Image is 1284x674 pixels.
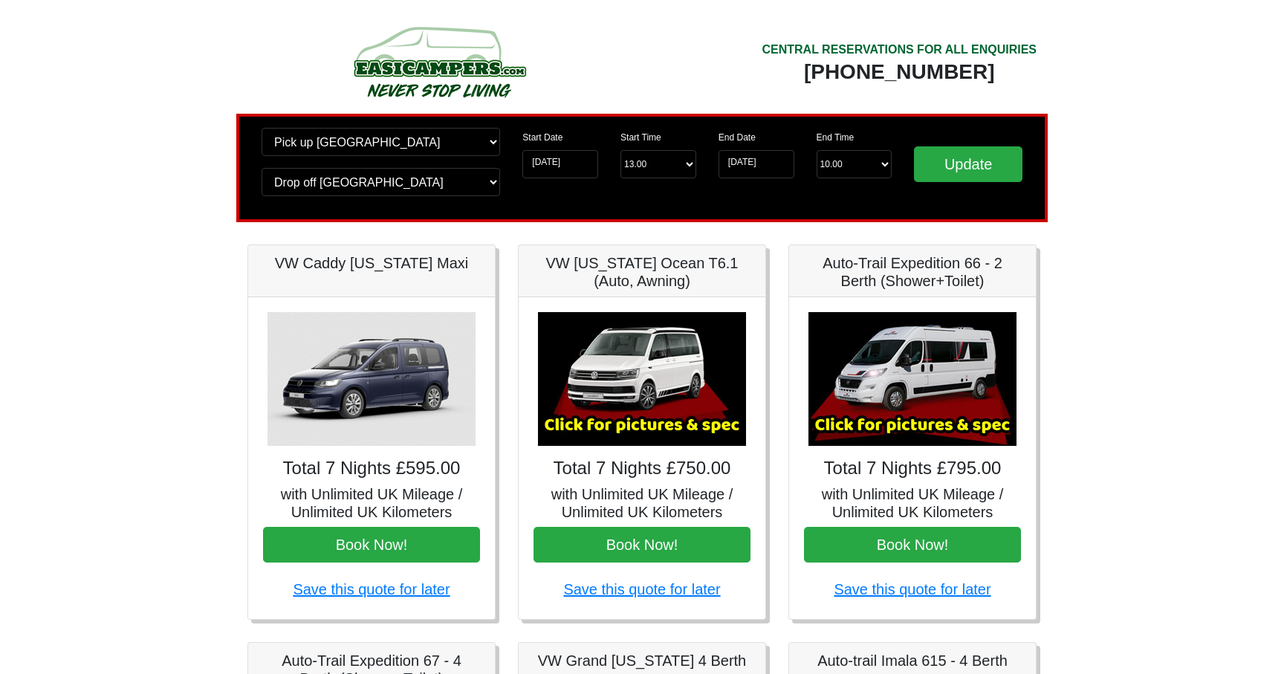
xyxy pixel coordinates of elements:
[522,131,562,144] label: Start Date
[538,312,746,446] img: VW California Ocean T6.1 (Auto, Awning)
[817,131,855,144] label: End Time
[563,581,720,597] a: Save this quote for later
[762,41,1037,59] div: CENTRAL RESERVATIONS FOR ALL ENQUIRIES
[263,254,480,272] h5: VW Caddy [US_STATE] Maxi
[534,652,750,670] h5: VW Grand [US_STATE] 4 Berth
[719,131,756,144] label: End Date
[620,131,661,144] label: Start Time
[804,527,1021,563] button: Book Now!
[534,485,750,521] h5: with Unlimited UK Mileage / Unlimited UK Kilometers
[804,254,1021,290] h5: Auto-Trail Expedition 66 - 2 Berth (Shower+Toilet)
[914,146,1022,182] input: Update
[267,312,476,446] img: VW Caddy California Maxi
[534,458,750,479] h4: Total 7 Nights £750.00
[263,527,480,563] button: Book Now!
[804,485,1021,521] h5: with Unlimited UK Mileage / Unlimited UK Kilometers
[263,485,480,521] h5: with Unlimited UK Mileage / Unlimited UK Kilometers
[762,59,1037,85] div: [PHONE_NUMBER]
[298,21,580,103] img: campers-checkout-logo.png
[293,581,450,597] a: Save this quote for later
[808,312,1016,446] img: Auto-Trail Expedition 66 - 2 Berth (Shower+Toilet)
[804,652,1021,670] h5: Auto-trail Imala 615 - 4 Berth
[719,150,794,178] input: Return Date
[534,254,750,290] h5: VW [US_STATE] Ocean T6.1 (Auto, Awning)
[834,581,990,597] a: Save this quote for later
[522,150,598,178] input: Start Date
[263,458,480,479] h4: Total 7 Nights £595.00
[534,527,750,563] button: Book Now!
[804,458,1021,479] h4: Total 7 Nights £795.00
